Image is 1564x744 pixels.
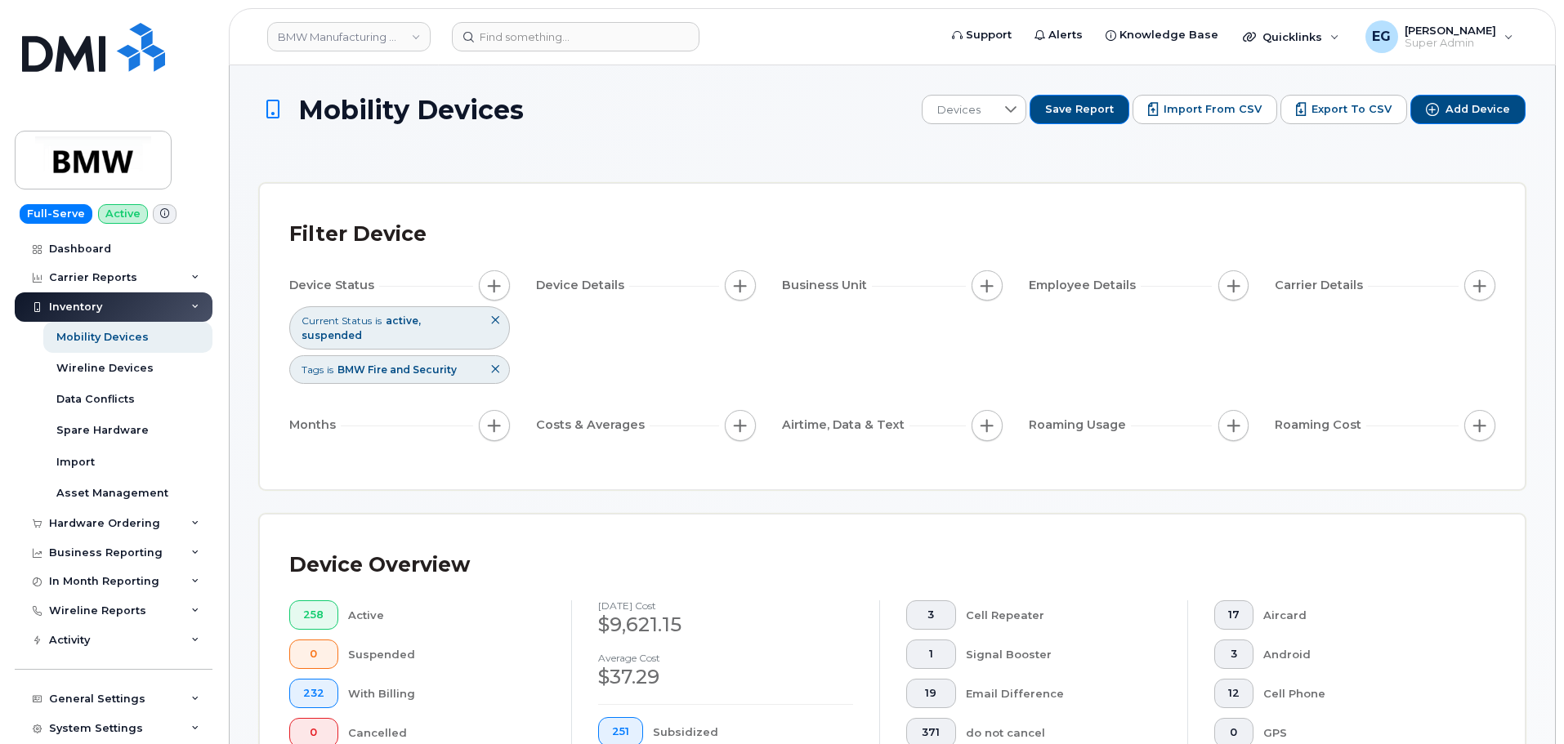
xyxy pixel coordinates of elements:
[302,329,362,341] span: suspended
[1312,102,1392,117] span: Export to CSV
[1275,417,1366,434] span: Roaming Cost
[923,96,995,125] span: Devices
[1280,95,1407,124] button: Export to CSV
[348,600,546,630] div: Active
[906,600,956,630] button: 3
[612,725,629,738] span: 251
[1228,726,1240,739] span: 0
[386,314,421,327] span: active
[920,687,942,700] span: 19
[1275,277,1368,294] span: Carrier Details
[289,213,427,256] div: Filter Device
[1228,648,1240,661] span: 3
[303,726,324,739] span: 0
[1493,673,1552,732] iframe: Messenger Launcher
[598,663,853,691] div: $37.29
[302,314,372,327] span: Current Status
[348,639,546,669] div: Suspended
[1164,102,1262,117] span: Import from CSV
[1263,600,1470,630] div: Aircard
[966,600,1162,630] div: Cell Repeater
[289,600,338,630] button: 258
[289,679,338,708] button: 232
[303,608,324,621] span: 258
[1045,102,1114,117] span: Save Report
[906,679,956,708] button: 19
[598,653,853,663] h4: Average cost
[289,417,341,434] span: Months
[303,648,324,661] span: 0
[536,277,629,294] span: Device Details
[920,608,942,621] span: 3
[348,679,546,708] div: With Billing
[782,277,872,294] span: Business Unit
[375,314,382,327] span: is
[1030,95,1129,124] button: Save Report
[1410,95,1526,124] button: Add Device
[1263,679,1470,708] div: Cell Phone
[920,726,942,739] span: 371
[1029,417,1131,434] span: Roaming Usage
[1029,277,1141,294] span: Employee Details
[536,417,650,434] span: Costs & Averages
[337,363,457,376] span: BMW Fire and Security
[1446,102,1510,117] span: Add Device
[1228,687,1240,700] span: 12
[289,544,470,586] div: Device Overview
[966,639,1162,669] div: Signal Booster
[782,417,909,434] span: Airtime, Data & Text
[1214,639,1253,669] button: 3
[289,277,379,294] span: Device Status
[303,687,324,700] span: 232
[906,639,956,669] button: 1
[1214,600,1253,630] button: 17
[327,363,333,376] span: is
[1228,608,1240,621] span: 17
[1133,95,1277,124] button: Import from CSV
[1214,679,1253,708] button: 12
[289,639,338,669] button: 0
[598,611,853,639] div: $9,621.15
[920,648,942,661] span: 1
[966,679,1162,708] div: Email Difference
[1263,639,1470,669] div: Android
[298,96,524,124] span: Mobility Devices
[598,600,853,611] h4: [DATE] cost
[302,363,324,376] span: Tags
